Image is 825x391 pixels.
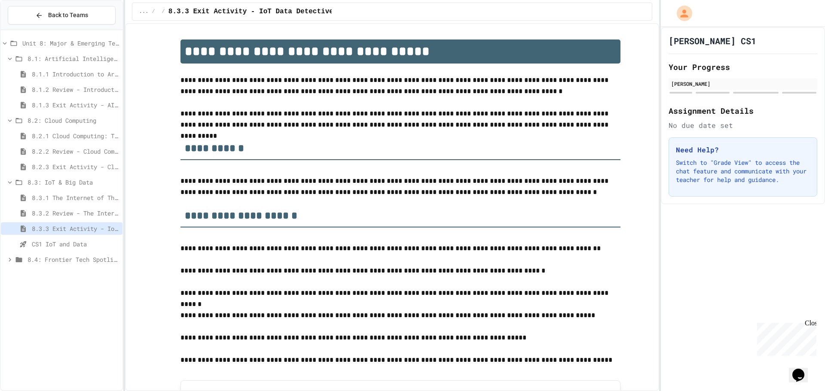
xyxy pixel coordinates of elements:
span: 8.2.1 Cloud Computing: Transforming the Digital World [32,131,119,140]
h2: Assignment Details [669,105,817,117]
span: 8.3.2 Review - The Internet of Things and Big Data [32,209,119,218]
span: 8.2.3 Exit Activity - Cloud Service Detective [32,162,119,171]
span: Unit 8: Major & Emerging Technologies [22,39,119,48]
span: 8.1.3 Exit Activity - AI Detective [32,100,119,109]
div: Chat with us now!Close [3,3,59,55]
span: ... [139,8,149,15]
h3: Need Help? [676,145,810,155]
span: 8.1.1 Introduction to Artificial Intelligence [32,70,119,79]
span: CS1 IoT and Data [32,239,119,249]
h1: [PERSON_NAME] CS1 [669,35,756,47]
button: Back to Teams [8,6,116,24]
div: No due date set [669,120,817,130]
div: [PERSON_NAME] [671,80,815,88]
span: 8.3: IoT & Big Data [27,178,119,187]
span: 8.2.2 Review - Cloud Computing [32,147,119,156]
iframe: chat widget [789,357,816,382]
span: 8.1.2 Review - Introduction to Artificial Intelligence [32,85,119,94]
span: Back to Teams [48,11,88,20]
span: 8.1: Artificial Intelligence Basics [27,54,119,63]
span: 8.3.3 Exit Activity - IoT Data Detective Challenge [168,6,375,17]
span: / [162,8,165,15]
iframe: chat widget [754,319,816,356]
span: 8.3.1 The Internet of Things and Big Data: Our Connected Digital World [32,193,119,202]
div: My Account [668,3,694,23]
h2: Your Progress [669,61,817,73]
span: / [152,8,155,15]
p: Switch to "Grade View" to access the chat feature and communicate with your teacher for help and ... [676,158,810,184]
span: 8.2: Cloud Computing [27,116,119,125]
span: 8.4: Frontier Tech Spotlight [27,255,119,264]
span: 8.3.3 Exit Activity - IoT Data Detective Challenge [32,224,119,233]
